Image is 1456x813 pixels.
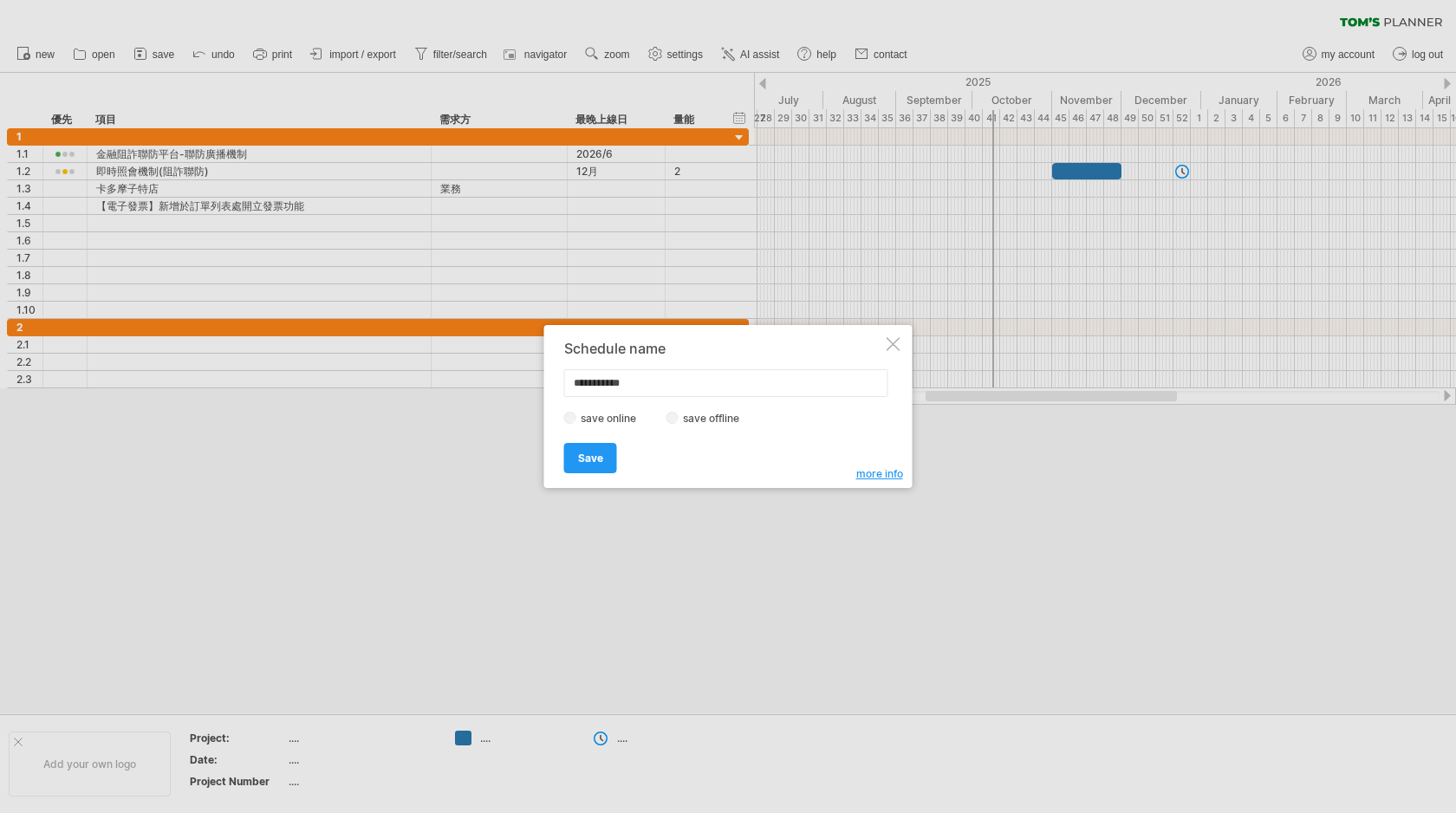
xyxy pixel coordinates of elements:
label: save online [576,412,651,425]
a: Save [564,443,617,473]
span: more info [856,467,903,480]
label: save offline [679,412,754,425]
span: Save [578,452,603,465]
div: Schedule name [564,341,883,356]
